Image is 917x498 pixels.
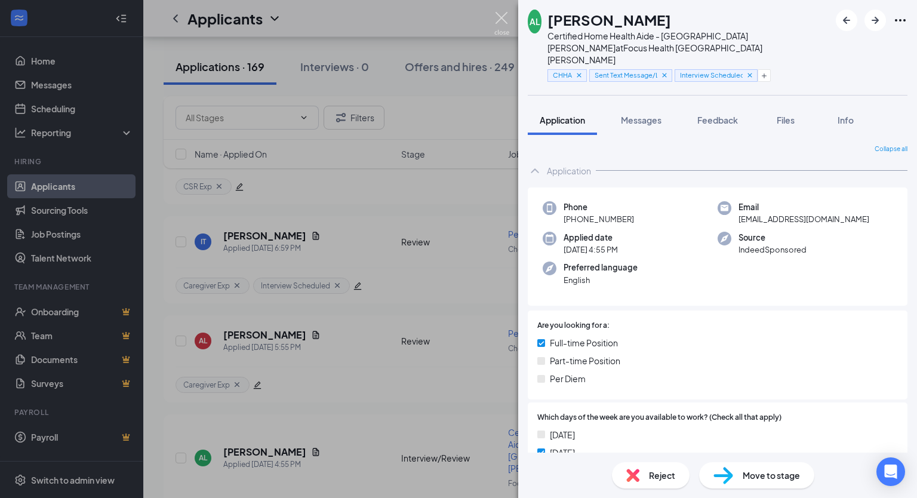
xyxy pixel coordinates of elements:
span: IndeedSponsored [738,244,807,256]
span: Preferred language [564,262,638,273]
svg: Plus [761,72,768,79]
span: Source [738,232,807,244]
span: Phone [564,201,634,213]
div: Open Intercom Messenger [876,457,905,486]
span: Per Diem [550,372,586,385]
svg: Cross [746,71,754,79]
span: Reject [649,469,675,482]
button: ArrowRight [864,10,886,31]
span: Email [738,201,869,213]
span: Interview Scheduled [680,70,743,80]
span: Which days of the week are you available to work? (Check all that apply) [537,412,781,423]
span: Move to stage [743,469,800,482]
svg: Cross [575,71,583,79]
span: [DATE] [550,428,575,441]
span: CHHA [553,70,572,80]
svg: ArrowRight [868,13,882,27]
span: Messages [621,115,661,125]
div: Certified Home Health Aide - [GEOGRAPHIC_DATA][PERSON_NAME] at Focus Health [GEOGRAPHIC_DATA][PER... [547,30,830,66]
span: Part-time Position [550,354,620,367]
h1: [PERSON_NAME] [547,10,671,30]
svg: ArrowLeftNew [839,13,854,27]
span: Full-time Position [550,336,618,349]
button: Plus [758,69,771,82]
div: Application [547,165,591,177]
span: English [564,274,638,286]
button: ArrowLeftNew [836,10,857,31]
span: [DATE] [550,446,575,459]
span: Info [838,115,854,125]
span: Sent Text Message/Left VM [595,70,657,80]
svg: Ellipses [893,13,907,27]
span: [PHONE_NUMBER] [564,213,634,225]
span: Feedback [697,115,738,125]
span: Collapse all [875,145,907,154]
svg: ChevronUp [528,164,542,178]
span: Applied date [564,232,618,244]
span: [EMAIL_ADDRESS][DOMAIN_NAME] [738,213,869,225]
span: Application [540,115,585,125]
span: Are you looking for a: [537,320,610,331]
svg: Cross [660,71,669,79]
span: Files [777,115,795,125]
div: AL [530,16,540,27]
span: [DATE] 4:55 PM [564,244,618,256]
